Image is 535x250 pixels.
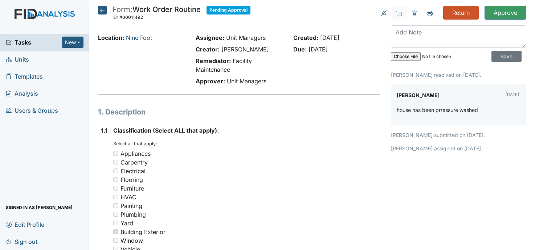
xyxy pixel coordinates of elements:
div: Appliances [121,149,151,158]
div: Flooring [121,175,143,184]
div: Plumbing [121,210,146,219]
label: [PERSON_NAME] [397,90,440,100]
div: Electrical [121,167,146,175]
span: Templates [6,71,43,82]
p: house has been prressure washed [397,106,478,114]
span: Analysis [6,88,38,99]
small: [DATE] [506,92,519,97]
p: [PERSON_NAME] resolved on [DATE]. [391,71,526,79]
p: [PERSON_NAME] assigned on [DATE]. [391,145,526,152]
label: 1.1 [101,126,107,135]
input: Painting [113,203,118,208]
div: Work Order Routine [113,6,201,22]
strong: Assignee: [196,34,224,41]
input: Save [491,51,522,62]
strong: Approver: [196,78,225,85]
div: Yard [121,219,133,228]
strong: Location: [98,34,124,41]
strong: Remediator: [196,57,231,64]
input: Window [113,238,118,243]
span: Classification (Select ALL that apply): [113,127,219,134]
span: ID: [113,14,118,20]
span: Users & Groups [6,105,58,116]
p: [PERSON_NAME] submitted on [DATE]. [391,131,526,139]
strong: Creator: [196,46,220,53]
input: Approve [485,6,526,20]
input: Return [443,6,479,20]
div: Carpentry [121,158,148,167]
span: [DATE] [309,46,328,53]
span: Units [6,54,29,65]
input: Furniture [113,186,118,191]
input: Appliances [113,151,118,156]
input: Carpentry [113,160,118,164]
span: Unit Managers [227,78,266,85]
div: HVAC [121,193,136,201]
a: Nine Foot [126,34,152,41]
a: Tasks [6,38,62,47]
span: [PERSON_NAME] [221,46,269,53]
div: Building Exterior [121,228,166,236]
input: Building Exterior [113,229,118,234]
input: HVAC [113,195,118,199]
span: Form: [113,5,132,14]
div: Window [121,236,143,245]
h1: 1. Description [98,107,380,117]
div: Painting [121,201,142,210]
div: Furniture [121,184,144,193]
strong: Due: [293,46,307,53]
input: Plumbing [113,212,118,217]
strong: Created: [293,34,318,41]
input: Flooring [113,177,118,182]
span: Edit Profile [6,219,44,230]
input: Electrical [113,168,118,173]
small: Select all that apply: [113,141,157,146]
button: New [62,37,83,48]
span: Pending Approval [207,6,250,14]
span: #00011492 [119,14,143,20]
input: Yard [113,221,118,225]
span: [DATE] [320,34,339,41]
span: Sign out [6,236,37,247]
span: Unit Managers [226,34,266,41]
span: Signed in as [PERSON_NAME] [6,202,73,213]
